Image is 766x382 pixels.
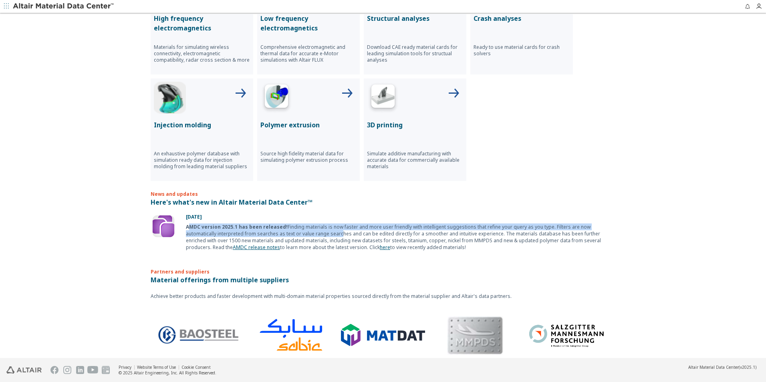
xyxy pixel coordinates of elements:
a: here [380,244,390,251]
div: © 2025 Altair Engineering, Inc. All Rights Reserved. [119,370,216,376]
img: Altair Engineering [6,366,42,374]
p: High frequency electromagnetics [154,14,250,33]
img: Altair Material Data Center [13,2,115,10]
p: Crash analyses [474,14,570,23]
img: Update Icon Software [151,213,176,239]
img: 3D Printing Icon [367,82,399,114]
button: 3D Printing Icon3D printingSimulate additive manufacturing with accurate data for commercially av... [364,78,466,181]
p: Simulate additive manufacturing with accurate data for commercially available materials [367,151,463,170]
a: Website Terms of Use [137,364,176,370]
img: MMPDS Logo [430,306,514,364]
p: Partners and suppliers [151,255,615,275]
p: Source high fidelity material data for simulating polymer extrusion process [260,151,357,163]
p: Ready to use material cards for crash solvers [474,44,570,57]
a: AMDC release notes [233,244,280,251]
img: Injection Molding Icon [154,82,186,114]
a: Cookie Consent [181,364,211,370]
p: News and updates [151,191,615,197]
img: Logo - Salzgitter [522,319,607,351]
span: Altair Material Data Center [688,364,739,370]
p: Polymer extrusion [260,120,357,130]
p: Injection molding [154,120,250,130]
img: Logo - Sabic [246,308,330,362]
p: Material offerings from multiple suppliers [151,275,615,285]
img: Logo - BaoSteel [154,325,238,345]
p: An exhaustive polymer database with simulation ready data for injection molding from leading mate... [154,151,250,170]
button: Injection Molding IconInjection moldingAn exhaustive polymer database with simulation ready data ... [151,78,253,181]
p: Download CAE ready material cards for leading simulation tools for structual analyses [367,44,463,63]
p: Structural analyses [367,14,463,23]
p: 3D printing [367,120,463,130]
p: Materials for simulating wireless connectivity, electromagnetic compatibility, radar cross sectio... [154,44,250,63]
p: Comprehensive electromagnetic and thermal data for accurate e-Motor simulations with Altair FLUX [260,44,357,63]
img: Logo - MatDat [338,324,422,346]
p: [DATE] [186,213,615,220]
b: AMDC version 2025.1 has been released! [186,223,288,230]
div: (v2025.1) [688,364,756,370]
a: Privacy [119,364,131,370]
img: Polymer Extrusion Icon [260,82,292,114]
p: Low frequency electromagnetics [260,14,357,33]
p: Here's what's new in Altair Material Data Center™ [151,197,615,207]
button: Polymer Extrusion IconPolymer extrusionSource high fidelity material data for simulating polymer ... [257,78,360,181]
div: Finding materials is now faster and more user friendly with intelligent suggestions that refine y... [186,223,615,251]
p: Achieve better products and faster development with multi-domain material properties sourced dire... [151,293,615,300]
